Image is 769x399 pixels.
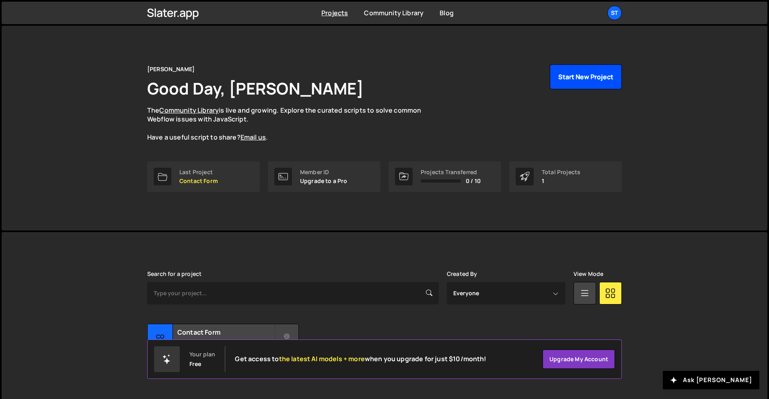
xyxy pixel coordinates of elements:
[663,371,759,389] button: Ask [PERSON_NAME]
[177,328,274,337] h2: Contact Form
[189,351,215,358] div: Your plan
[147,271,202,277] label: Search for a project
[300,178,347,184] p: Upgrade to a Pro
[279,354,365,363] span: the latest AI models + more
[147,161,260,192] a: Last Project Contact Form
[147,282,439,304] input: Type your project...
[148,324,173,350] div: Co
[364,8,424,17] a: Community Library
[147,324,299,374] a: Co Contact Form Created by [PERSON_NAME] 1 page, last updated by [PERSON_NAME] [DATE]
[447,271,477,277] label: Created By
[179,169,218,175] div: Last Project
[574,271,603,277] label: View Mode
[177,339,274,346] small: Created by [PERSON_NAME]
[440,8,454,17] a: Blog
[543,350,615,369] a: Upgrade my account
[179,178,218,184] p: Contact Form
[542,178,580,184] p: 1
[189,361,202,367] div: Free
[607,6,622,20] a: St
[235,355,486,363] h2: Get access to when you upgrade for just $10/month!
[147,106,437,142] p: The is live and growing. Explore the curated scripts to solve common Webflow issues with JavaScri...
[550,64,622,89] button: Start New Project
[241,133,266,142] a: Email us
[300,169,347,175] div: Member ID
[542,169,580,175] div: Total Projects
[147,64,195,74] div: [PERSON_NAME]
[466,178,481,184] span: 0 / 10
[321,8,348,17] a: Projects
[159,106,219,115] a: Community Library
[421,169,481,175] div: Projects Transferred
[147,77,364,99] h1: Good Day, [PERSON_NAME]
